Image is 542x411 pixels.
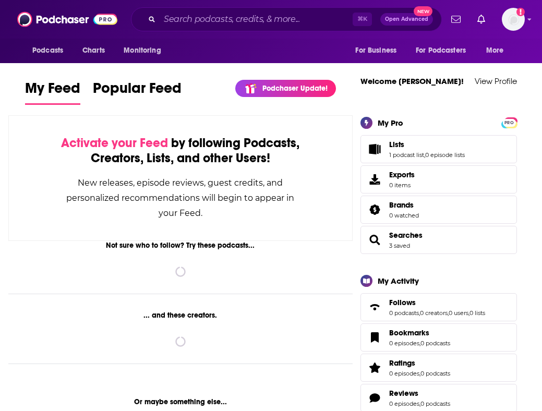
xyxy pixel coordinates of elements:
[25,79,80,105] a: My Feed
[389,328,429,337] span: Bookmarks
[389,358,450,368] a: Ratings
[389,298,485,307] a: Follows
[469,309,485,317] a: 0 lists
[364,202,385,217] a: Brands
[364,391,385,405] a: Reviews
[360,76,464,86] a: Welcome [PERSON_NAME]!
[360,323,517,352] span: Bookmarks
[124,43,161,58] span: Monitoring
[389,328,450,337] a: Bookmarks
[360,196,517,224] span: Brands
[389,182,415,189] span: 0 items
[475,76,517,86] a: View Profile
[389,140,465,149] a: Lists
[8,311,353,320] div: ... and these creators.
[378,118,403,128] div: My Pro
[389,309,419,317] a: 0 podcasts
[420,400,450,407] a: 0 podcasts
[61,175,300,221] div: New releases, episode reviews, guest credits, and personalized recommendations will begin to appe...
[8,397,353,406] div: Or maybe something else...
[380,13,433,26] button: Open AdvancedNew
[468,309,469,317] span: ,
[93,79,182,103] span: Popular Feed
[116,41,174,61] button: open menu
[364,300,385,315] a: Follows
[419,340,420,347] span: ,
[516,8,525,16] svg: Add a profile image
[419,400,420,407] span: ,
[389,389,418,398] span: Reviews
[389,358,415,368] span: Ratings
[448,309,449,317] span: ,
[447,10,465,28] a: Show notifications dropdown
[502,8,525,31] span: Logged in as KrishanaDavis
[389,170,415,179] span: Exports
[503,119,515,127] span: PRO
[76,41,111,61] a: Charts
[425,151,465,159] a: 0 episode lists
[449,309,468,317] a: 0 users
[25,41,77,61] button: open menu
[389,242,410,249] a: 3 saved
[262,84,328,93] p: Podchaser Update!
[364,172,385,187] span: Exports
[61,135,168,151] span: Activate your Feed
[25,79,80,103] span: My Feed
[389,200,414,210] span: Brands
[503,118,515,126] a: PRO
[364,360,385,375] a: Ratings
[389,389,450,398] a: Reviews
[360,135,517,163] span: Lists
[32,43,63,58] span: Podcasts
[348,41,409,61] button: open menu
[479,41,517,61] button: open menu
[360,165,517,194] a: Exports
[389,151,424,159] a: 1 podcast list
[355,43,396,58] span: For Business
[416,43,466,58] span: For Podcasters
[389,140,404,149] span: Lists
[160,11,353,28] input: Search podcasts, credits, & more...
[389,298,416,307] span: Follows
[385,17,428,22] span: Open Advanced
[409,41,481,61] button: open menu
[389,400,419,407] a: 0 episodes
[419,309,420,317] span: ,
[486,43,504,58] span: More
[389,231,423,240] a: Searches
[502,8,525,31] button: Show profile menu
[82,43,105,58] span: Charts
[61,136,300,166] div: by following Podcasts, Creators, Lists, and other Users!
[389,200,419,210] a: Brands
[389,370,419,377] a: 0 episodes
[360,293,517,321] span: Follows
[364,142,385,156] a: Lists
[8,241,353,250] div: Not sure who to follow? Try these podcasts...
[360,226,517,254] span: Searches
[389,340,419,347] a: 0 episodes
[131,7,442,31] div: Search podcasts, credits, & more...
[389,212,419,219] a: 0 watched
[502,8,525,31] img: User Profile
[424,151,425,159] span: ,
[93,79,182,105] a: Popular Feed
[420,309,448,317] a: 0 creators
[378,276,419,286] div: My Activity
[360,354,517,382] span: Ratings
[364,330,385,345] a: Bookmarks
[473,10,489,28] a: Show notifications dropdown
[353,13,372,26] span: ⌘ K
[420,370,450,377] a: 0 podcasts
[17,9,117,29] img: Podchaser - Follow, Share and Rate Podcasts
[420,340,450,347] a: 0 podcasts
[364,233,385,247] a: Searches
[414,6,432,16] span: New
[419,370,420,377] span: ,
